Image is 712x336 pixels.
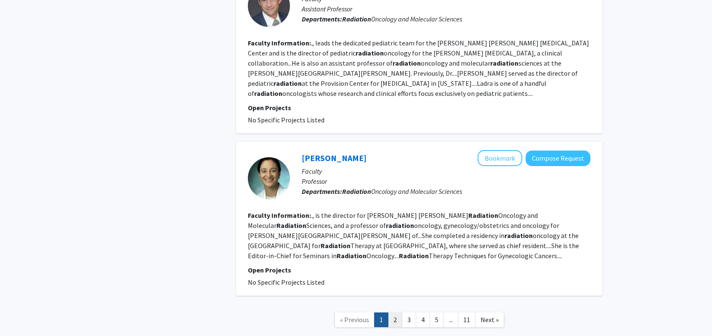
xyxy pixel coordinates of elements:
[490,59,518,67] b: radiation
[468,211,498,220] b: Radiation
[302,166,590,176] p: Faculty
[248,39,311,47] b: Faculty Information:
[356,49,384,57] b: radiation
[302,176,590,186] p: Professor
[302,187,342,196] b: Departments:
[321,241,351,250] b: Radiation
[248,39,589,98] fg-read-more: ., leads the dedicated pediatric team for the [PERSON_NAME] [PERSON_NAME] [MEDICAL_DATA] Center a...
[430,312,444,327] a: 5
[374,312,388,327] a: 1
[340,315,369,324] span: « Previous
[505,231,533,240] b: radiation
[254,89,282,98] b: radiation
[399,251,429,260] b: Radiation
[302,4,590,14] p: Assistant Professor
[335,312,375,327] a: Previous Page
[526,151,590,166] button: Compose Request to Akila Viswanathan
[393,59,421,67] b: radiation
[481,315,499,324] span: Next »
[6,298,36,330] iframe: Chat
[248,116,324,124] span: No Specific Projects Listed
[478,150,522,166] button: Add Akila Viswanathan to Bookmarks
[342,15,462,23] span: Oncology and Molecular Sciences
[248,211,579,260] fg-read-more: ., is the director for [PERSON_NAME] [PERSON_NAME] Oncology and Molecular Sciences, and a profess...
[302,153,367,163] a: [PERSON_NAME]
[302,15,342,23] b: Departments:
[388,312,402,327] a: 2
[342,187,462,196] span: Oncology and Molecular Sciences
[458,312,476,327] a: 11
[449,315,453,324] span: ...
[416,312,430,327] a: 4
[342,15,371,23] b: Radiation
[342,187,371,196] b: Radiation
[248,278,324,286] span: No Specific Projects Listed
[402,312,416,327] a: 3
[386,221,414,230] b: radiation
[274,79,302,87] b: radiation
[248,211,311,220] b: Faculty Information:
[248,103,590,113] p: Open Projects
[475,312,504,327] a: Next
[276,221,306,230] b: Radiation
[248,265,590,275] p: Open Projects
[337,251,367,260] b: Radiation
